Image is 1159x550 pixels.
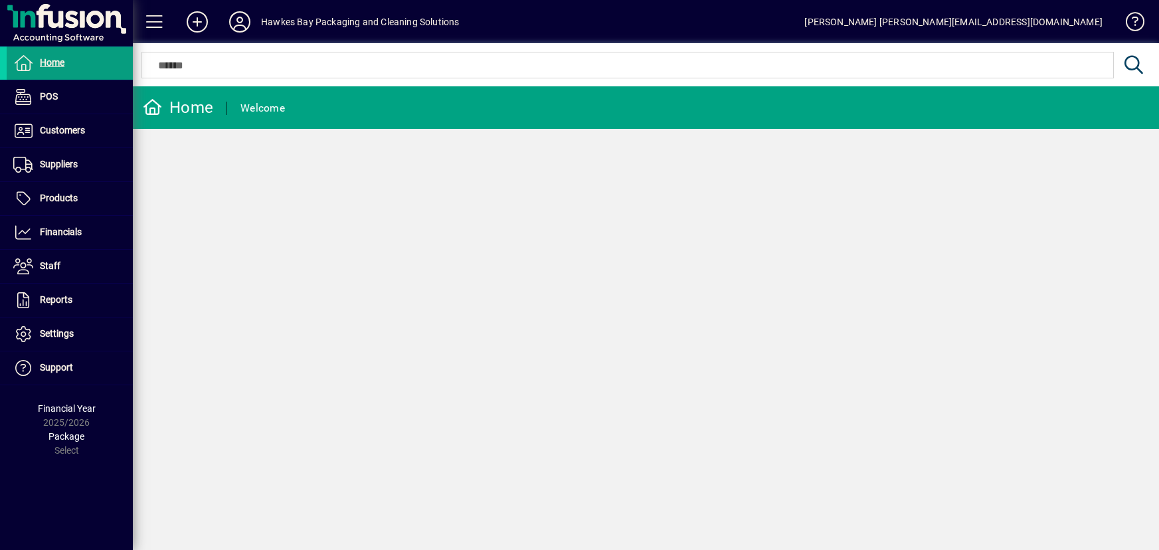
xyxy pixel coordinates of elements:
a: Knowledge Base [1116,3,1142,46]
span: Customers [40,125,85,136]
button: Add [176,10,219,34]
span: Suppliers [40,159,78,169]
a: Support [7,351,133,385]
span: Products [40,193,78,203]
div: Welcome [240,98,285,119]
a: Products [7,182,133,215]
a: Reports [7,284,133,317]
span: Financials [40,227,82,237]
span: Support [40,362,73,373]
a: POS [7,80,133,114]
span: Settings [40,328,74,339]
span: Package [48,431,84,442]
div: [PERSON_NAME] [PERSON_NAME][EMAIL_ADDRESS][DOMAIN_NAME] [804,11,1103,33]
span: Reports [40,294,72,305]
div: Home [143,97,213,118]
a: Customers [7,114,133,147]
a: Staff [7,250,133,283]
a: Financials [7,216,133,249]
span: Staff [40,260,60,271]
span: Financial Year [38,403,96,414]
a: Suppliers [7,148,133,181]
span: Home [40,57,64,68]
a: Settings [7,318,133,351]
div: Hawkes Bay Packaging and Cleaning Solutions [261,11,460,33]
span: POS [40,91,58,102]
button: Profile [219,10,261,34]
